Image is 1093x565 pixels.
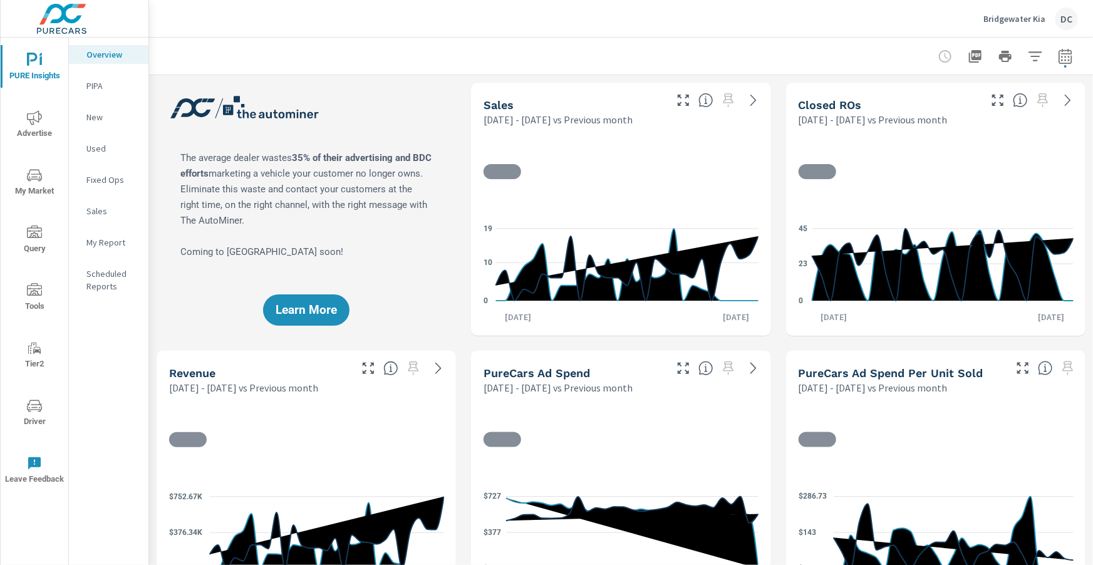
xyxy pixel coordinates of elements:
div: nav menu [1,38,68,499]
span: Total sales revenue over the selected date range. [Source: This data is sourced from the dealer’s... [383,361,398,376]
h5: PureCars Ad Spend [484,366,590,380]
span: Average cost of advertising per each vehicle sold at the dealer over the selected date range. The... [1038,361,1053,376]
p: [DATE] [1029,311,1073,323]
button: Apply Filters [1023,44,1048,69]
span: PURE Insights [4,53,65,83]
span: Learn More [276,304,337,316]
button: Make Fullscreen [988,90,1008,110]
h5: Revenue [169,366,215,380]
a: See more details in report [428,358,448,378]
button: Print Report [993,44,1018,69]
text: $377 [484,528,501,537]
p: Bridgewater Kia [983,13,1045,24]
div: DC [1055,8,1078,30]
div: New [69,108,148,127]
p: [DATE] [812,311,856,323]
a: See more details in report [743,90,764,110]
text: 10 [484,259,492,267]
p: My Report [86,236,138,249]
span: Select a preset date range to save this widget [718,90,738,110]
p: [DATE] - [DATE] vs Previous month [169,380,318,395]
p: Overview [86,48,138,61]
div: Sales [69,202,148,220]
p: New [86,111,138,123]
h5: Closed ROs [799,98,862,111]
a: See more details in report [743,358,764,378]
span: Leave Feedback [4,456,65,487]
text: 45 [799,224,807,233]
button: Make Fullscreen [673,358,693,378]
span: Number of Repair Orders Closed by the selected dealership group over the selected time range. [So... [1013,93,1028,108]
text: 23 [799,259,807,268]
p: [DATE] [496,311,540,323]
span: Advertise [4,110,65,141]
h5: Sales [484,98,514,111]
span: Select a preset date range to save this widget [1058,358,1078,378]
text: 0 [799,296,803,305]
text: $752.67K [169,492,202,501]
span: Select a preset date range to save this widget [1033,90,1053,110]
p: [DATE] [715,311,759,323]
span: Query [4,225,65,256]
text: $376.34K [169,529,202,537]
p: [DATE] - [DATE] vs Previous month [799,380,948,395]
p: PIPA [86,80,138,92]
button: Make Fullscreen [1013,358,1033,378]
p: [DATE] - [DATE] vs Previous month [799,112,948,127]
p: Used [86,142,138,155]
p: Fixed Ops [86,174,138,186]
button: "Export Report to PDF" [963,44,988,69]
p: [DATE] - [DATE] vs Previous month [484,112,633,127]
span: Tier2 [4,341,65,371]
button: Make Fullscreen [358,358,378,378]
div: My Report [69,233,148,252]
text: $727 [484,492,501,501]
div: Used [69,139,148,158]
text: 0 [484,296,488,305]
text: $286.73 [799,492,827,501]
p: Scheduled Reports [86,267,138,293]
p: [DATE] - [DATE] vs Previous month [484,380,633,395]
text: $143 [799,528,816,537]
span: Select a preset date range to save this widget [718,358,738,378]
div: Scheduled Reports [69,264,148,296]
a: See more details in report [1058,90,1078,110]
span: Driver [4,398,65,429]
button: Learn More [263,294,350,326]
span: Total cost of media for all PureCars channels for the selected dealership group over the selected... [698,361,713,376]
div: PIPA [69,76,148,95]
h5: PureCars Ad Spend Per Unit Sold [799,366,983,380]
button: Make Fullscreen [673,90,693,110]
div: Overview [69,45,148,64]
span: Select a preset date range to save this widget [403,358,423,378]
text: 19 [484,224,492,233]
span: Number of vehicles sold by the dealership over the selected date range. [Source: This data is sou... [698,93,713,108]
div: Fixed Ops [69,170,148,189]
button: Select Date Range [1053,44,1078,69]
span: Tools [4,283,65,314]
span: My Market [4,168,65,199]
p: Sales [86,205,138,217]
